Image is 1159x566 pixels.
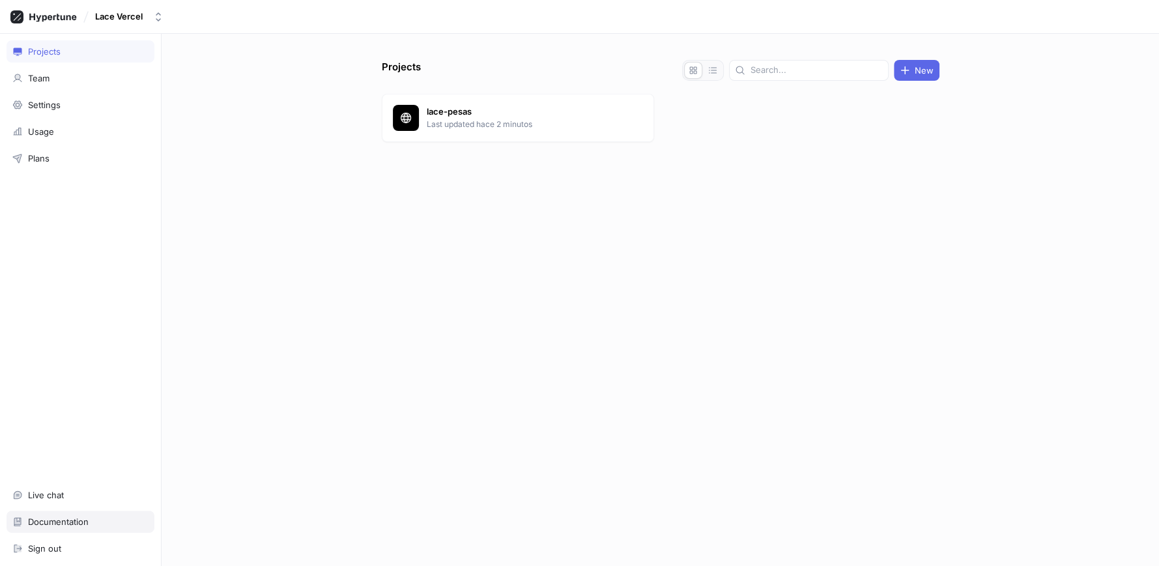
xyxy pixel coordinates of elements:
[28,126,54,137] div: Usage
[751,64,883,77] input: Search...
[90,6,169,27] button: Lace Vercel
[28,46,61,57] div: Projects
[95,11,143,22] div: Lace Vercel
[427,119,616,130] p: Last updated hace 2 minutos
[427,106,616,119] p: lace-pesas
[7,147,154,169] a: Plans
[7,67,154,89] a: Team
[28,516,89,527] div: Documentation
[894,60,939,81] button: New
[28,73,50,83] div: Team
[7,511,154,533] a: Documentation
[7,40,154,63] a: Projects
[28,153,50,163] div: Plans
[915,66,934,74] span: New
[28,100,61,110] div: Settings
[7,94,154,116] a: Settings
[28,543,61,554] div: Sign out
[382,60,421,81] p: Projects
[28,490,64,500] div: Live chat
[7,120,154,143] a: Usage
